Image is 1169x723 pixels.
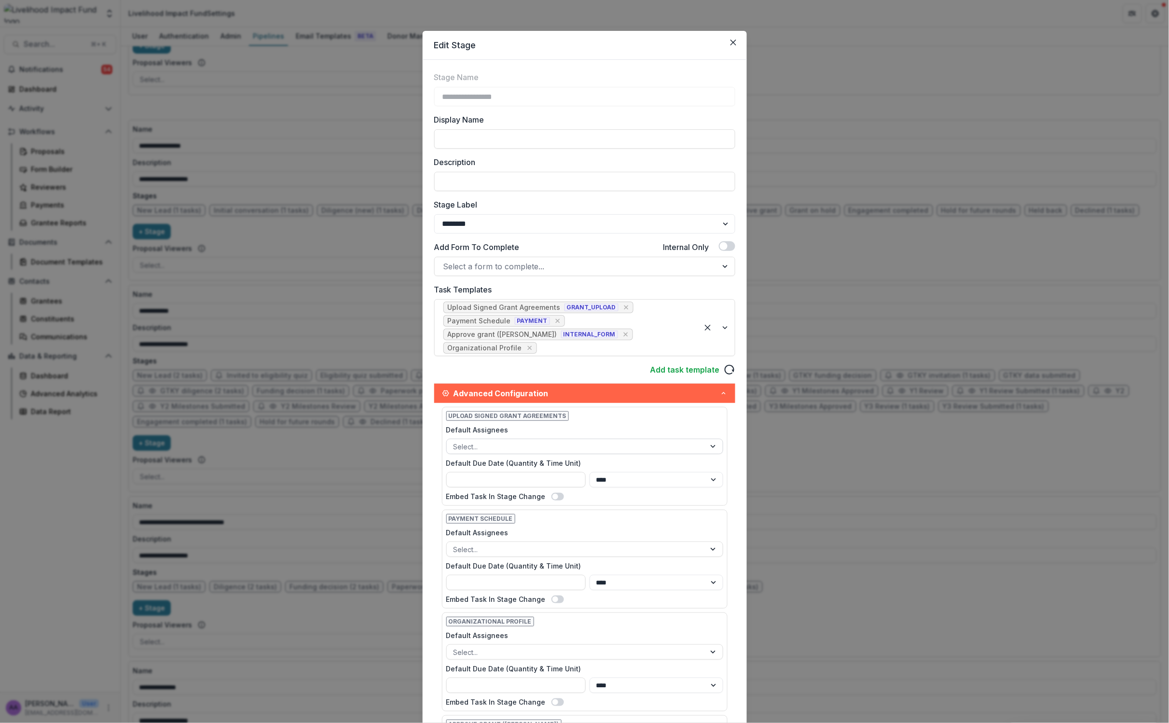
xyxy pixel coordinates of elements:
div: Approve grant ([PERSON_NAME]) [448,331,557,339]
label: Embed Task In Stage Change [446,594,546,604]
label: Embed Task In Stage Change [446,697,546,707]
span: Organizational profile [446,617,534,626]
button: Advanced Configuration [434,384,735,403]
label: Description [434,156,729,168]
label: Default Assignees [446,630,717,640]
div: Organizational Profile [448,344,522,352]
div: Upload Signed Grant Agreements [448,304,561,312]
span: GRANT_UPLOAD [564,304,619,311]
label: Default Due Date (Quantity & Time Unit) [446,458,717,468]
div: Remove [object Object] [525,343,535,353]
label: Default Due Date (Quantity & Time Unit) [446,664,717,674]
header: Edit Stage [423,31,747,60]
a: Add task template [650,364,720,375]
label: Stage Label [434,199,729,210]
span: PAYMENT [515,317,550,325]
label: Stage Name [434,71,479,83]
label: Display Name [434,114,729,125]
span: Payment Schedule [446,514,515,524]
label: Task Templates [434,284,729,295]
div: Clear selected options [700,320,715,335]
svg: reload [724,364,735,375]
label: Default Assignees [446,425,717,435]
label: Add Form To Complete [434,241,520,253]
button: Close [726,35,741,50]
label: Internal Only [663,241,709,253]
span: Advanced Configuration [454,388,720,399]
div: Remove [object Object] [621,330,631,339]
div: Payment Schedule [448,317,511,325]
label: Embed Task In Stage Change [446,491,546,501]
div: Remove [object Object] [553,316,563,326]
label: Default Assignees [446,528,717,538]
span: Upload Signed Grant Agreements [446,411,569,421]
label: Default Due Date (Quantity & Time Unit) [446,561,717,571]
div: Remove [object Object] [621,303,631,312]
span: INTERNAL_FORM [561,331,618,338]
